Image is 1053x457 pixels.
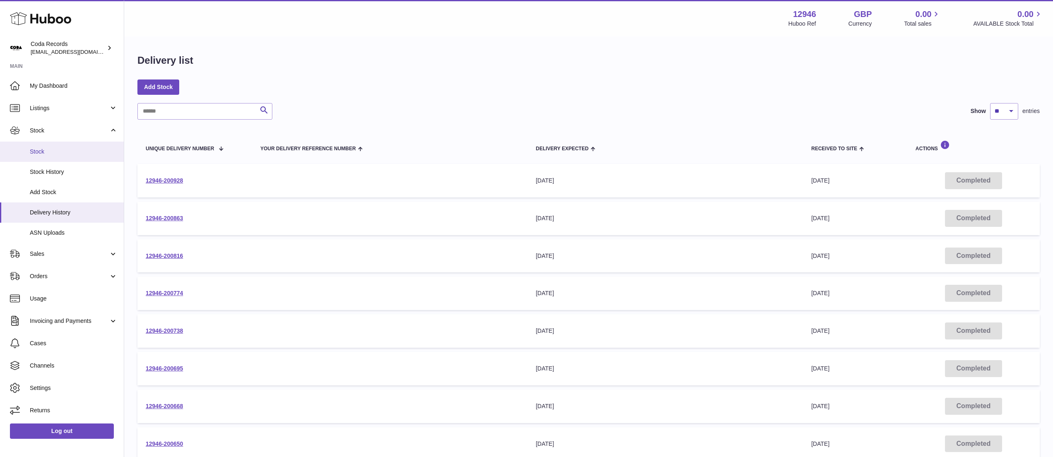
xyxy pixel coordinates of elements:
span: Returns [30,406,118,414]
span: Delivery History [30,209,118,216]
div: [DATE] [536,289,795,297]
strong: 12946 [793,9,816,20]
span: [EMAIL_ADDRESS][DOMAIN_NAME] [31,48,122,55]
a: 12946-200738 [146,327,183,334]
span: entries [1022,107,1040,115]
span: [DATE] [811,290,829,296]
span: Stock History [30,168,118,176]
a: 12946-200650 [146,440,183,447]
a: Add Stock [137,79,179,94]
a: 12946-200695 [146,365,183,372]
div: [DATE] [536,402,795,410]
h1: Delivery list [137,54,193,67]
a: 12946-200928 [146,177,183,184]
div: [DATE] [536,214,795,222]
div: [DATE] [536,440,795,448]
span: Listings [30,104,109,112]
span: 0.00 [916,9,932,20]
span: Sales [30,250,109,258]
span: Received to Site [811,146,857,152]
span: ASN Uploads [30,229,118,237]
span: Total sales [904,20,941,28]
span: Settings [30,384,118,392]
div: Currency [849,20,872,28]
span: Orders [30,272,109,280]
span: [DATE] [811,253,829,259]
div: Coda Records [31,40,105,56]
div: [DATE] [536,365,795,373]
span: My Dashboard [30,82,118,90]
a: 12946-200668 [146,403,183,409]
span: AVAILABLE Stock Total [973,20,1043,28]
span: [DATE] [811,440,829,447]
span: [DATE] [811,327,829,334]
div: [DATE] [536,177,795,185]
span: Cases [30,339,118,347]
span: 0.00 [1017,9,1034,20]
span: Your Delivery Reference Number [260,146,356,152]
a: 0.00 Total sales [904,9,941,28]
div: [DATE] [536,252,795,260]
a: 12946-200863 [146,215,183,221]
span: Add Stock [30,188,118,196]
a: 12946-200816 [146,253,183,259]
span: Channels [30,362,118,370]
span: Stock [30,127,109,135]
a: 12946-200774 [146,290,183,296]
strong: GBP [854,9,872,20]
span: Stock [30,148,118,156]
span: Delivery Expected [536,146,588,152]
div: [DATE] [536,327,795,335]
img: haz@pcatmedia.com [10,42,22,54]
span: Usage [30,295,118,303]
a: 0.00 AVAILABLE Stock Total [973,9,1043,28]
span: Unique Delivery Number [146,146,214,152]
span: [DATE] [811,215,829,221]
span: [DATE] [811,177,829,184]
label: Show [971,107,986,115]
a: Log out [10,423,114,438]
div: Actions [916,140,1031,152]
div: Huboo Ref [789,20,816,28]
span: [DATE] [811,365,829,372]
span: [DATE] [811,403,829,409]
span: Invoicing and Payments [30,317,109,325]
